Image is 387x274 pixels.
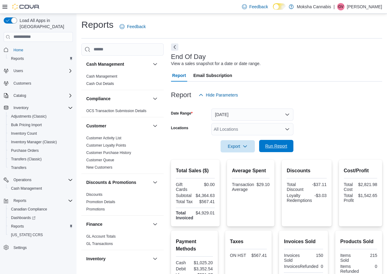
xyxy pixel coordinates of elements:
a: [US_STATE] CCRS [9,231,45,239]
a: Discounts [86,192,102,197]
span: Cash Management [9,185,73,192]
span: Adjustments (Classic) [9,113,73,120]
div: $2,821.98 [358,182,377,187]
span: Customers [11,79,73,87]
span: Report [172,69,186,82]
div: Cash Management [81,73,164,90]
div: Items Sold [340,253,357,263]
div: 0 [361,264,377,269]
a: Promotions [86,207,105,211]
div: Gift Cards [176,182,194,192]
span: Reports [13,198,26,203]
div: Subtotal [176,193,193,198]
div: Total Discount [287,182,305,192]
div: Loyalty Redemptions [287,193,312,203]
span: OCS Transaction Submission Details [86,108,147,113]
h3: Customer [86,123,106,129]
span: Dashboards [9,214,73,221]
div: Finance [81,233,164,250]
button: Purchase Orders [6,146,75,155]
button: Discounts & Promotions [86,179,150,185]
button: Open list of options [285,127,290,132]
span: GL Account Totals [86,234,116,239]
span: Bulk Pricing Import [11,122,42,127]
a: GL Transactions [86,242,113,246]
a: New Customers [86,165,112,170]
h2: Discounts [287,167,326,174]
h3: Report [171,91,191,99]
p: [PERSON_NAME] [347,3,382,10]
button: Cash Management [151,60,159,68]
div: Cash [176,260,191,265]
div: $567.41 [196,199,215,204]
span: Operations [11,176,73,184]
a: Cash Management [86,74,117,79]
h2: Invoices Sold [284,238,323,245]
div: $0.00 [196,182,215,187]
span: Cash Out Details [86,81,114,86]
span: Export [224,140,251,152]
img: Cova [12,4,40,10]
a: Dashboards [9,214,38,221]
span: Transfers (Classic) [9,155,73,163]
span: Purchase Orders [9,147,73,154]
a: Bulk Pricing Import [9,121,44,129]
button: Catalog [11,92,28,99]
span: Catalog [13,93,26,98]
h2: Taxes [230,238,267,245]
span: Dashboards [11,215,35,220]
span: Transfers (Classic) [11,157,42,162]
button: Inventory [151,255,159,262]
button: [US_STATE] CCRS [6,231,75,239]
div: Invoices Sold [284,253,302,263]
span: Users [11,67,73,75]
div: View a sales snapshot for a date or date range. [171,60,261,67]
span: Customers [13,81,31,86]
button: Export [221,140,255,152]
button: Run Report [259,140,293,152]
div: Total Cost [344,182,356,192]
h3: Inventory [86,256,106,262]
button: [DATE] [211,108,293,121]
strong: Total Invoiced [176,210,193,220]
span: GL Transactions [86,241,113,246]
div: 215 [360,253,377,258]
span: Inventory Count [11,131,37,136]
span: Inventory Manager (Classic) [11,140,57,144]
button: Cash Management [86,61,150,67]
a: Inventory Manager (Classic) [9,138,59,146]
div: $29.10 [257,182,270,187]
h2: Products Sold [340,238,377,245]
span: Customer Loyalty Points [86,143,126,148]
div: $567.41 [250,253,267,258]
button: Users [11,67,25,75]
button: Reports [6,222,75,231]
button: Catalog [1,91,75,100]
span: Bulk Pricing Import [9,121,73,129]
a: Customer Purchase History [86,151,131,155]
button: Inventory [86,256,150,262]
a: Customer Queue [86,158,114,162]
button: Reports [11,197,29,204]
button: Inventory Manager (Classic) [6,138,75,146]
button: Users [1,67,75,75]
div: $1,025.20 [194,260,213,265]
a: Dashboards [6,214,75,222]
span: Canadian Compliance [9,206,73,213]
a: Cash Management [9,185,44,192]
nav: Complex example [4,43,73,268]
span: Reports [9,223,73,230]
button: Customer [151,122,159,130]
div: Compliance [81,107,164,117]
div: $1,542.65 [358,193,377,198]
span: Operations [13,177,32,182]
span: Load All Apps in [GEOGRAPHIC_DATA] [17,17,73,30]
a: Reports [9,223,26,230]
h2: Average Spent [232,167,270,174]
div: ON HST [230,253,247,258]
span: Inventory [11,104,73,111]
span: Email Subscription [193,69,232,82]
span: Home [13,48,23,53]
h3: Compliance [86,96,110,102]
